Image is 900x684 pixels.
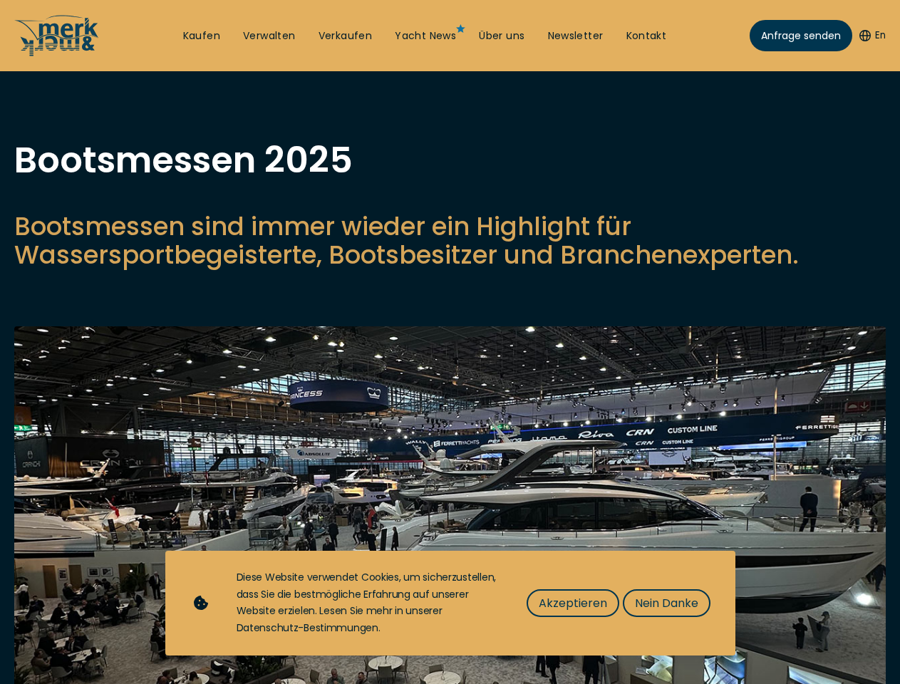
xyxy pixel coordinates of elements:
[527,589,619,617] button: Akzeptieren
[750,20,852,51] a: Anfrage senden
[395,29,456,43] a: Yacht News
[635,594,698,612] span: Nein Danke
[14,142,886,178] h1: Bootsmessen 2025
[479,29,524,43] a: Über uns
[243,29,296,43] a: Verwalten
[183,29,220,43] a: Kaufen
[319,29,373,43] a: Verkaufen
[539,594,607,612] span: Akzeptieren
[237,569,498,637] div: Diese Website verwendet Cookies, um sicherzustellen, dass Sie die bestmögliche Erfahrung auf unse...
[548,29,604,43] a: Newsletter
[237,621,378,635] a: Datenschutz-Bestimmungen
[623,589,710,617] button: Nein Danke
[761,28,841,43] span: Anfrage senden
[859,28,886,43] button: En
[626,29,667,43] a: Kontakt
[14,212,886,269] p: Bootsmessen sind immer wieder ein Highlight für Wassersportbegeisterte, Bootsbesitzer und Branche...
